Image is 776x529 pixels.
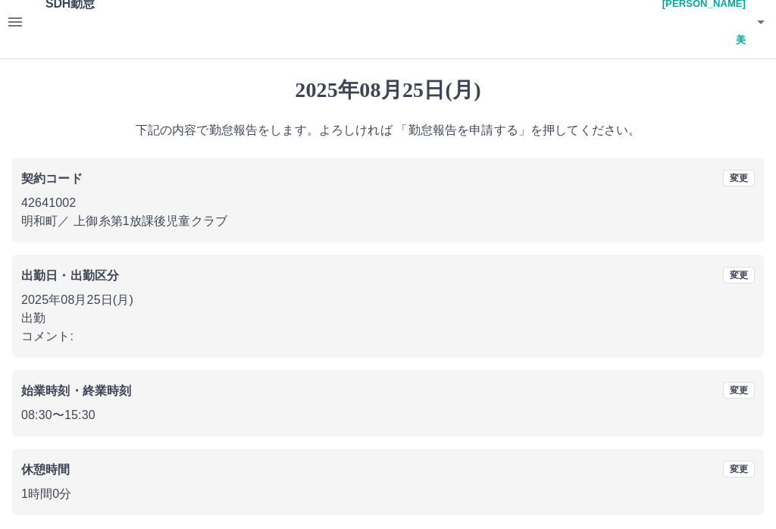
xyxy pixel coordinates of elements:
h1: 2025年08月25日(月) [12,77,764,103]
p: 1時間0分 [21,485,755,503]
p: コメント: [21,327,755,346]
button: 変更 [723,267,755,283]
button: 変更 [723,382,755,399]
p: 08:30 〜 15:30 [21,406,755,424]
b: 始業時刻・終業時刻 [21,384,131,397]
b: 出勤日・出勤区分 [21,269,119,282]
button: 変更 [723,461,755,477]
p: 出勤 [21,309,755,327]
b: 契約コード [21,172,83,185]
p: 42641002 [21,194,755,212]
b: 休憩時間 [21,463,70,476]
p: 2025年08月25日(月) [21,291,755,309]
p: 下記の内容で勤怠報告をします。よろしければ 「勤怠報告を申請する」を押してください。 [12,121,764,139]
p: 明和町 ／ 上御糸第1放課後児童クラブ [21,212,755,230]
button: 変更 [723,170,755,186]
